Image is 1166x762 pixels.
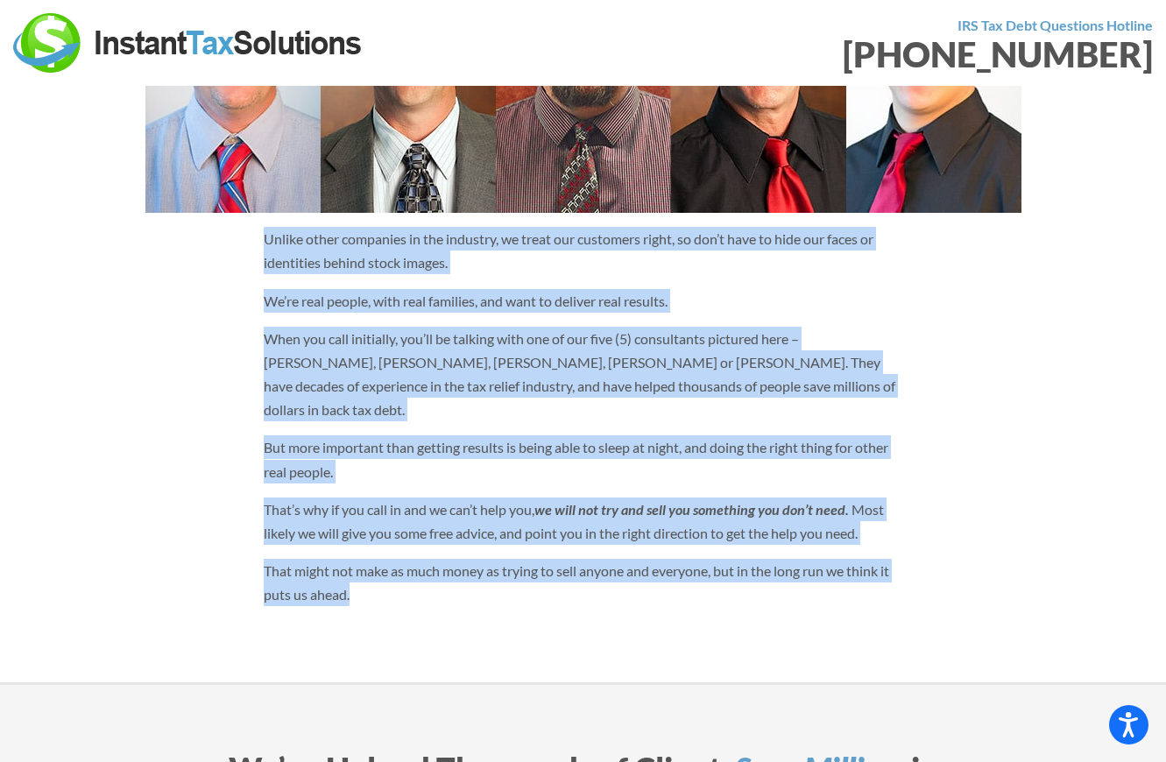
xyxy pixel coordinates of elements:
img: Instant Tax Solutions Logo [13,13,364,73]
p: When you call initially, you’ll be talking with one of our five (5) consultants pictured here – [... [264,327,903,422]
div: [PHONE_NUMBER] [597,37,1154,72]
a: Instant Tax Solutions Logo [13,32,364,49]
p: Unlike other companies in the industry, we treat our customers right, so don’t have to hide our f... [264,227,903,274]
strong: IRS Tax Debt Questions Hotline [958,17,1153,33]
p: But more important than getting results is being able to sleep at night, and doing the right thin... [264,435,903,483]
p: That’s why if you call in and we can’t help you, Most likely we will give you some free advice, a... [264,497,903,545]
p: We’re real people, with real families, and want to deliver real results. [264,289,903,313]
strong: we will not try and sell you something you don’t need. [534,501,849,518]
p: That might not make as much money as trying to sell anyone and everyone, but in the long run we t... [264,559,903,606]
